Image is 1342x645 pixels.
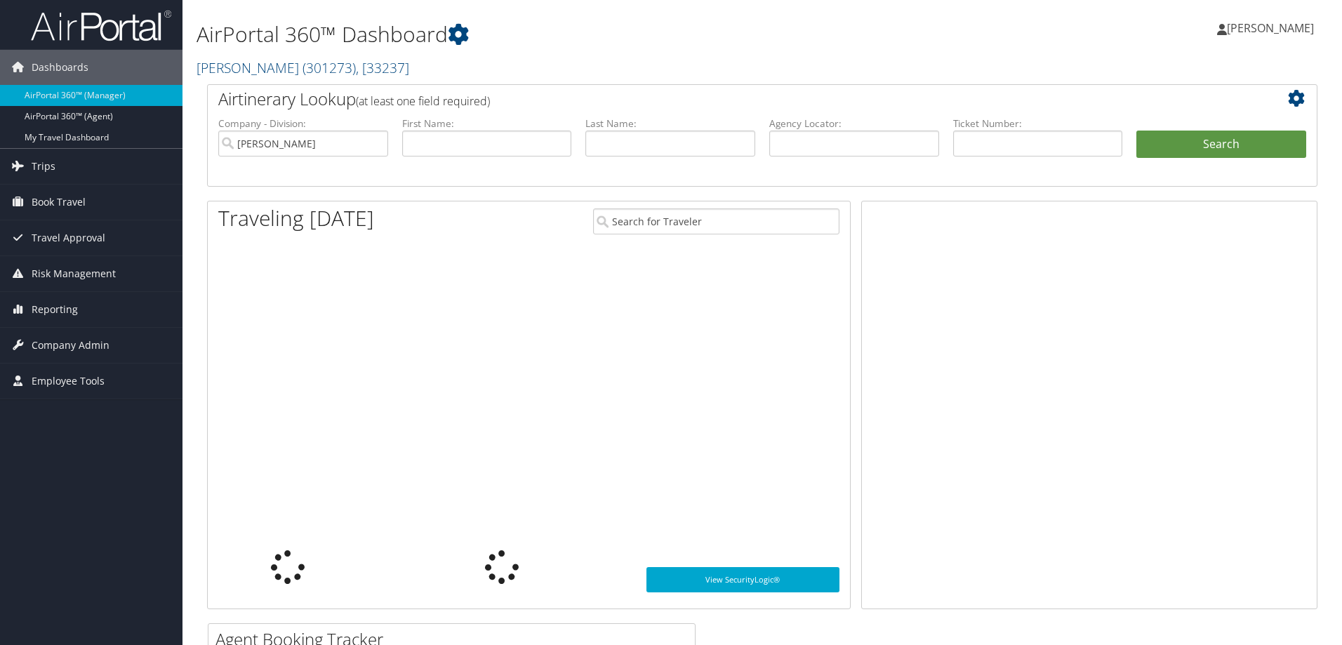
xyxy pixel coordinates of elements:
[953,117,1123,131] label: Ticket Number:
[769,117,939,131] label: Agency Locator:
[402,117,572,131] label: First Name:
[585,117,755,131] label: Last Name:
[356,93,490,109] span: (at least one field required)
[356,58,409,77] span: , [ 33237 ]
[197,20,951,49] h1: AirPortal 360™ Dashboard
[218,117,388,131] label: Company - Division:
[593,208,839,234] input: Search for Traveler
[32,185,86,220] span: Book Travel
[31,9,171,42] img: airportal-logo.png
[32,292,78,327] span: Reporting
[1227,20,1314,36] span: [PERSON_NAME]
[218,87,1214,111] h2: Airtinerary Lookup
[32,364,105,399] span: Employee Tools
[218,204,374,233] h1: Traveling [DATE]
[1136,131,1306,159] button: Search
[32,256,116,291] span: Risk Management
[303,58,356,77] span: ( 301273 )
[32,328,109,363] span: Company Admin
[32,220,105,255] span: Travel Approval
[646,567,839,592] a: View SecurityLogic®
[197,58,409,77] a: [PERSON_NAME]
[32,149,55,184] span: Trips
[1217,7,1328,49] a: [PERSON_NAME]
[32,50,88,85] span: Dashboards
